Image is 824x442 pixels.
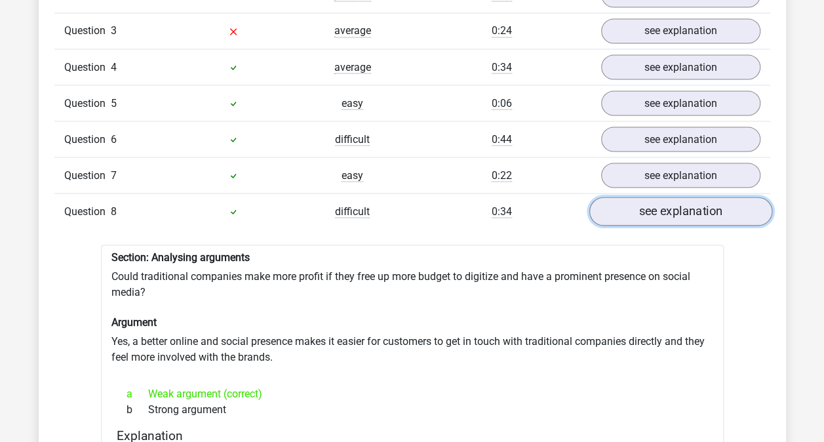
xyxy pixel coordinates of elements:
[492,132,512,146] span: 0:44
[127,386,148,401] span: a
[111,132,117,145] span: 6
[492,24,512,37] span: 0:24
[342,96,363,110] span: easy
[492,169,512,182] span: 0:22
[64,95,111,111] span: Question
[492,96,512,110] span: 0:06
[334,60,371,73] span: average
[64,131,111,147] span: Question
[111,24,117,37] span: 3
[601,54,760,79] a: see explanation
[64,203,111,219] span: Question
[64,59,111,75] span: Question
[111,60,117,73] span: 4
[601,163,760,188] a: see explanation
[589,197,772,226] a: see explanation
[64,167,111,183] span: Question
[335,132,370,146] span: difficult
[117,401,708,417] div: Strong argument
[127,401,148,417] span: b
[601,127,760,151] a: see explanation
[492,60,512,73] span: 0:34
[64,23,111,39] span: Question
[111,96,117,109] span: 5
[111,169,117,181] span: 7
[342,169,363,182] span: easy
[335,205,370,218] span: difficult
[117,386,708,401] div: Weak argument (correct)
[111,315,713,328] h6: Argument
[334,24,371,37] span: average
[601,90,760,115] a: see explanation
[111,251,713,263] h6: Section: Analysing arguments
[601,18,760,43] a: see explanation
[111,205,117,217] span: 8
[492,205,512,218] span: 0:34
